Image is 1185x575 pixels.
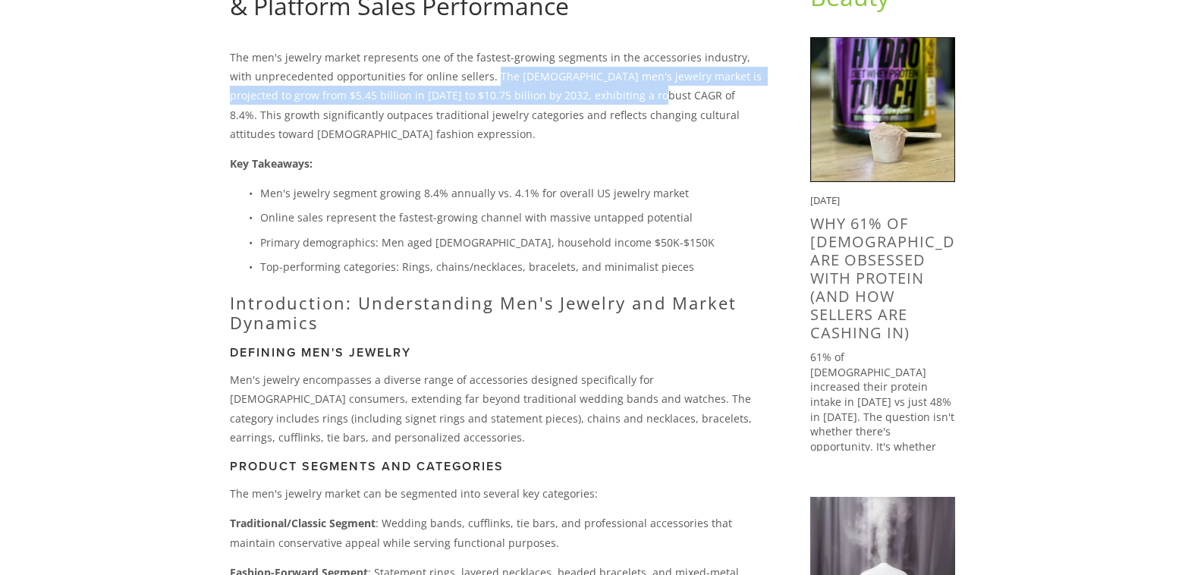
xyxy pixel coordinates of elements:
h3: Product Segments and Categories [230,459,762,473]
p: Men's jewelry encompasses a diverse range of accessories designed specifically for [DEMOGRAPHIC_D... [230,370,762,447]
p: Online sales represent the fastest-growing channel with massive untapped potential [260,208,762,227]
p: The men's jewelry market represents one of the fastest-growing segments in the accessories indust... [230,48,762,143]
time: [DATE] [810,193,840,207]
a: Why 61% of [DEMOGRAPHIC_DATA] Are Obsessed With Protein (And How Sellers Are Cashing In) [810,213,992,343]
p: 61% of [DEMOGRAPHIC_DATA] increased their protein intake in [DATE] vs just 48% in [DATE]. The que... [810,350,955,483]
p: Primary demographics: Men aged [DEMOGRAPHIC_DATA], household income $50K-$150K [260,233,762,252]
p: Top-performing categories: Rings, chains/necklaces, bracelets, and minimalist pieces [260,257,762,276]
strong: Traditional/Classic Segment [230,516,376,530]
p: The men's jewelry market can be segmented into several key categories: [230,484,762,503]
h3: Defining Men's Jewelry [230,345,762,360]
img: Why 61% of Americans Are Obsessed With Protein (And How Sellers Are Cashing In) [810,37,955,182]
p: : Wedding bands, cufflinks, tie bars, and professional accessories that maintain conservative app... [230,514,762,551]
h2: Introduction: Understanding Men's Jewelry and Market Dynamics [230,293,762,333]
strong: Key Takeaways: [230,156,313,171]
p: Men's jewelry segment growing 8.4% annually vs. 4.1% for overall US jewelry market [260,184,762,203]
